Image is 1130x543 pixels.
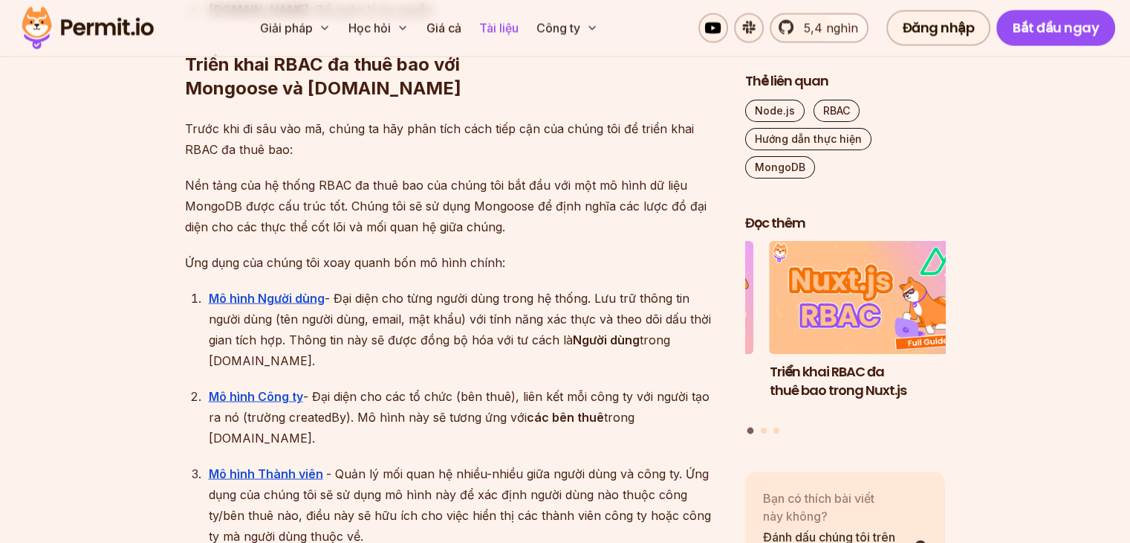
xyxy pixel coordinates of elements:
font: trong [DOMAIN_NAME]. [209,332,670,368]
button: Chuyển đến slide 2 [761,427,767,433]
a: Mô hình Người dùng [209,291,325,306]
a: Mô hình Thành viên [209,466,323,481]
button: Học hỏi [342,13,415,43]
font: MongoDB [755,160,805,173]
font: Đọc thêm [745,213,805,231]
font: Triển khai RBAC đa thuê bao với Mongoose và [DOMAIN_NAME] [185,54,461,99]
div: Bài viết [745,241,946,436]
a: Bắt đầu ngay [996,10,1115,46]
font: Giải pháp [260,21,313,36]
font: Bắt đầu ngay [1013,19,1099,37]
font: Ứng dụng của chúng tôi xoay quanh bốn mô hình chính: [185,255,505,270]
a: 5,4 nghìn [770,13,868,43]
font: Bạn có thích bài viết này không? [763,490,874,523]
img: Kiểm soát truy cập dựa trên chính sách (PBAC) không tuyệt vời như bạn nghĩ [553,241,753,354]
a: Hướng dẫn thực hiện [745,127,871,150]
font: Người dùng [573,332,640,347]
font: các bên thuê [527,410,604,425]
font: Node.js [755,103,795,116]
font: Triển khai RBAC đa thuê bao trong Nuxt.js [770,362,906,399]
a: Giá cả [420,13,467,43]
font: Học hỏi [348,21,391,36]
font: Công ty [536,21,580,36]
a: Đăng nhập [886,10,991,46]
font: Giá cả [426,21,461,36]
font: Thẻ liên quan [745,71,828,89]
li: 1 trong 3 [770,241,970,418]
a: RBAC [814,99,860,121]
a: Node.js [745,99,805,121]
a: Tài liệu [473,13,525,43]
font: Hướng dẫn thực hiện [755,132,862,144]
button: Giải pháp [254,13,337,43]
a: Triển khai RBAC đa thuê bao trong Nuxt.jsTriển khai RBAC đa thuê bao trong Nuxt.js [770,241,970,418]
font: Trước khi đi sâu vào mã, chúng ta hãy phân tích cách tiếp cận của chúng tôi để triển khai RBAC đa... [185,121,694,157]
font: - Đại diện cho từng người dùng trong hệ thống. Lưu trữ thông tin người dùng (tên người dùng, emai... [209,291,711,347]
font: Nền tảng của hệ thống RBAC đa thuê bao của chúng tôi bắt đầu với một mô hình dữ liệu MongoDB được... [185,178,707,234]
a: MongoDB [745,155,815,178]
font: - Đại diện cho các tổ chức (bên thuê), liên kết mỗi công ty với người tạo ra nó (trường createdBy... [209,389,710,425]
img: Triển khai RBAC đa thuê bao trong Nuxt.js [770,241,970,354]
li: 3 trong 3 [553,241,753,418]
font: 5,4 nghìn [804,21,858,36]
font: Tài liệu [479,21,519,36]
font: trong [DOMAIN_NAME]. [209,410,634,446]
button: Công ty [530,13,604,43]
button: Chuyển đến trang trình bày 3 [773,427,779,433]
img: Logo giấy phép [15,3,160,54]
button: Chuyển đến slide 1 [747,427,754,434]
font: RBAC [823,103,850,116]
font: Đăng nhập [903,19,975,37]
a: Mô hình Công ty [209,389,303,404]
